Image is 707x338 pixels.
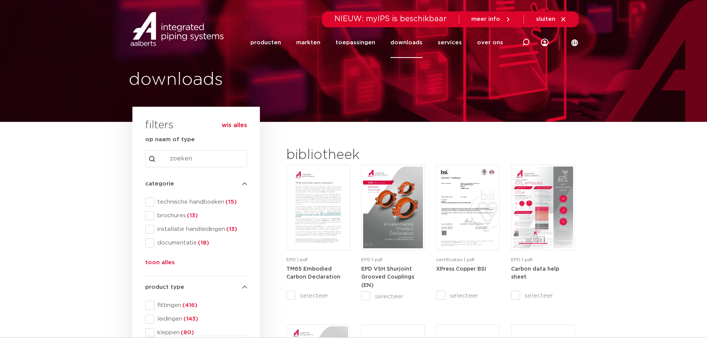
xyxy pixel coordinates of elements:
h4: categorie [145,179,247,188]
span: technische handboeken [154,198,247,206]
label: selecteer [511,291,575,300]
div: installatie handleidingen(13) [145,225,247,234]
span: (13) [225,226,237,232]
a: EPD VSH Shurjoint Grooved Couplings (EN) [361,266,414,288]
img: VSH-Shurjoint-Grooved-Couplings_A4EPD_5011512_EN-pdf.jpg [363,167,423,248]
span: (80) [180,330,194,335]
span: meer info [471,16,500,22]
div: brochures(13) [145,211,247,220]
div: documentatie(18) [145,238,247,248]
label: selecteer [436,291,500,300]
span: (416) [181,302,197,308]
span: installatie handleidingen [154,226,247,233]
a: over ons [477,27,503,58]
span: NIEUW: myIPS is beschikbaar [334,15,447,23]
span: sluiten [536,16,555,22]
span: kleppen [154,329,247,336]
span: leidingen [154,315,247,323]
span: certificaten | pdf [436,257,474,262]
label: selecteer [286,291,350,300]
div: kleppen(80) [145,328,247,337]
div: fittingen(416) [145,301,247,310]
img: TM65-Embodied-Carbon-Declaration-pdf.jpg [288,167,348,248]
span: brochures [154,212,247,220]
a: toepassingen [336,27,375,58]
span: (13) [186,213,198,218]
span: EPD | pdf [511,257,532,262]
span: (143) [182,316,198,322]
div: leidingen(143) [145,315,247,324]
img: XPress_Koper_BSI-pdf.jpg [438,167,498,248]
span: documentatie [154,239,247,247]
h1: downloads [129,68,350,92]
strong: op naam of type [145,137,195,142]
h4: product type [145,283,247,292]
div: my IPS [541,27,549,58]
a: producten [250,27,281,58]
span: fittingen [154,302,247,309]
a: meer info [471,16,511,23]
h2: bibliotheek [286,146,421,164]
h3: filters [145,117,174,135]
span: EPD | pdf [286,257,308,262]
a: downloads [390,27,423,58]
a: TM65 Embodied Carbon Declaration [286,266,340,280]
a: sluiten [536,16,567,23]
img: NL-Carbon-data-help-sheet-pdf.jpg [513,167,573,248]
button: toon alles [145,258,175,270]
a: services [438,27,462,58]
span: (18) [197,240,209,246]
nav: Menu [250,27,503,58]
label: selecteer [361,292,425,301]
a: Carbon data help sheet [511,266,559,280]
span: (15) [224,199,237,205]
span: EPD | pdf [361,257,382,262]
a: markten [296,27,320,58]
button: wis alles [222,121,247,129]
a: XPress Copper BSI [436,266,486,272]
div: technische handboeken(15) [145,198,247,207]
